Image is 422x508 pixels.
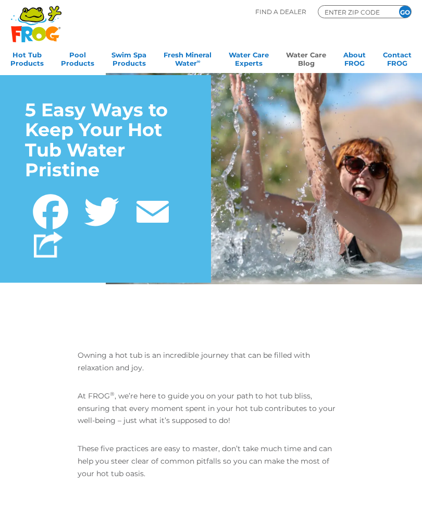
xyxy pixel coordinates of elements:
a: Fresh MineralWater∞ [164,47,212,68]
a: Swim SpaProducts [111,47,146,68]
h1: 5 Easy Ways to Keep Your Hot Tub Water Pristine [25,100,186,180]
a: AboutFROG [343,47,366,68]
input: Zip Code Form [324,7,386,17]
p: Find A Dealer [255,5,306,18]
a: Hot TubProducts [10,47,44,68]
a: Twitter [76,188,127,232]
img: Share [34,232,63,258]
p: Owning a hot tub is an incredible journey that can be filled with relaxation and joy. [78,349,344,374]
a: PoolProducts [61,47,94,68]
a: Email [127,188,178,232]
a: ContactFROG [383,47,412,68]
a: Facebook [25,188,76,232]
input: GO [399,6,411,18]
sup: ® [110,391,115,397]
sup: ∞ [197,58,201,64]
p: At FROG , we’re here to guide you on your path to hot tub bliss, ensuring that every moment spent... [78,390,344,427]
p: These five practices are easy to master, don’t take much time and can help you steer clear of com... [78,443,344,480]
a: Water CareExperts [229,47,269,68]
a: Water CareBlog [286,47,326,68]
